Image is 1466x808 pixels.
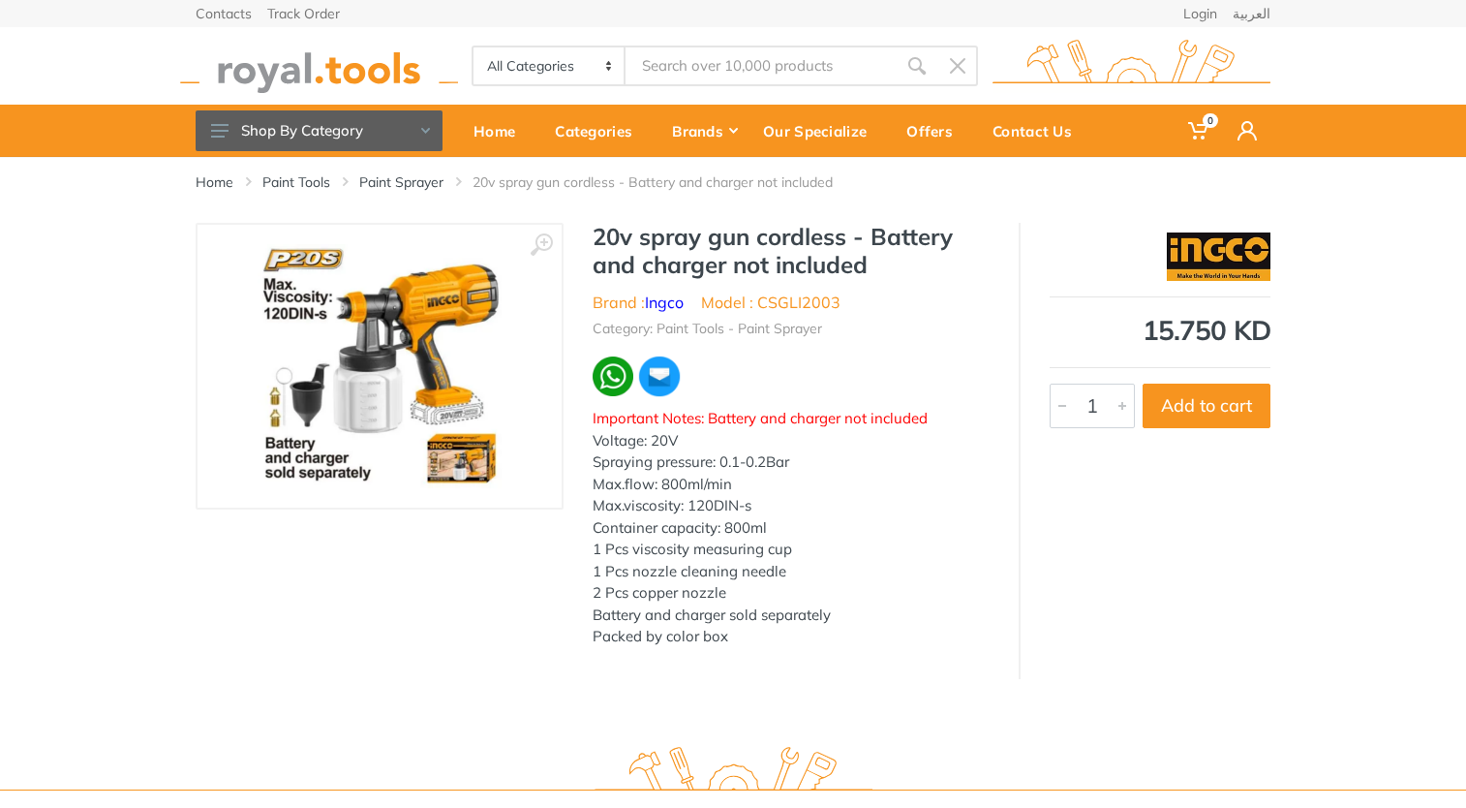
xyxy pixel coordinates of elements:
[541,110,658,151] div: Categories
[637,355,682,399] img: ma.webp
[359,172,443,192] a: Paint Sprayer
[1203,113,1218,128] span: 0
[593,223,990,279] h1: 20v spray gun cordless - Battery and charger not included
[473,47,626,84] select: Category
[473,172,862,192] li: 20v spray gun cordless - Battery and charger not included
[1175,105,1224,157] a: 0
[593,409,928,427] span: Important Notes: Battery and charger not included
[1050,317,1270,344] div: 15.750 KD
[180,40,458,93] img: royal.tools Logo
[1233,7,1270,20] a: العربية
[1183,7,1217,20] a: Login
[258,244,502,488] img: Royal Tools - 20v spray gun cordless - Battery and charger not included
[196,172,233,192] a: Home
[1167,233,1270,281] img: Ingco
[701,291,840,314] li: Model : CSGLI2003
[893,110,979,151] div: Offers
[626,46,897,86] input: Site search
[979,105,1098,157] a: Contact Us
[593,291,684,314] li: Brand :
[541,105,658,157] a: Categories
[1143,384,1270,428] button: Add to cart
[267,7,340,20] a: Track Order
[749,105,893,157] a: Our Specialize
[979,110,1098,151] div: Contact Us
[262,172,330,192] a: Paint Tools
[893,105,979,157] a: Offers
[460,105,541,157] a: Home
[749,110,893,151] div: Our Specialize
[196,7,252,20] a: Contacts
[593,357,633,397] img: wa.webp
[460,110,541,151] div: Home
[196,172,1270,192] nav: breadcrumb
[645,293,684,312] a: Ingco
[593,408,990,648] div: Voltage: 20V Spraying pressure: 0.1-0.2Bar Max.flow: 800ml/min Max.viscosity: 120DIN-s Container ...
[658,110,749,151] div: Brands
[595,747,872,800] img: royal.tools Logo
[196,110,443,151] button: Shop By Category
[993,40,1270,93] img: royal.tools Logo
[593,319,822,339] li: Category: Paint Tools - Paint Sprayer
